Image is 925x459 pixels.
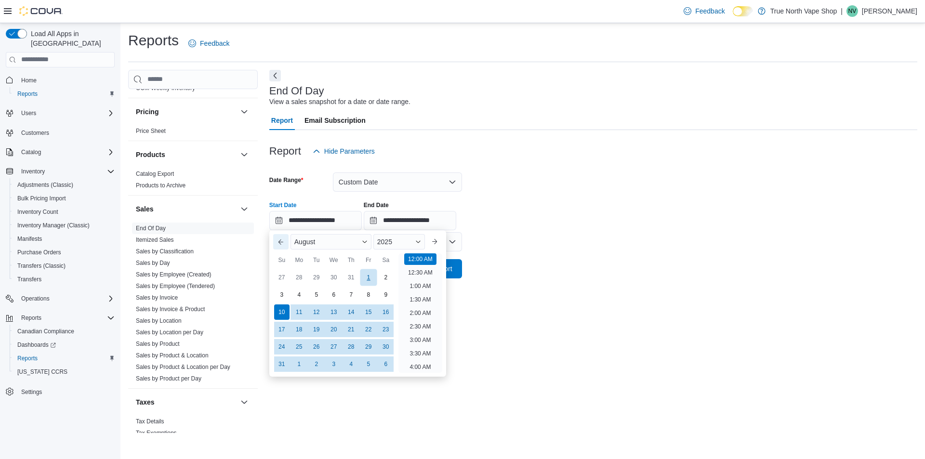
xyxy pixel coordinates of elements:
div: August, 2025 [273,269,395,373]
button: Operations [2,292,119,305]
button: Users [17,107,40,119]
div: We [326,252,342,268]
a: Reports [13,88,41,100]
span: Sales by Day [136,259,170,267]
label: Start Date [269,201,297,209]
h3: Pricing [136,107,159,117]
input: Press the down key to enter a popover containing a calendar. Press the escape key to close the po... [269,211,362,230]
div: day-4 [344,356,359,372]
div: day-9 [378,287,394,302]
div: day-2 [309,356,324,372]
p: True North Vape Shop [770,5,837,17]
span: Bulk Pricing Import [13,193,115,204]
h3: Products [136,150,165,159]
a: Price Sheet [136,128,166,134]
input: Dark Mode [733,6,753,16]
button: Next month [427,234,442,249]
span: Catalog [17,146,115,158]
li: 2:30 AM [406,321,435,332]
button: Taxes [238,396,250,408]
div: day-19 [309,322,324,337]
div: day-31 [274,356,290,372]
a: Catalog Export [136,170,174,177]
a: Purchase Orders [13,247,65,258]
a: Sales by Employee (Created) [136,271,211,278]
span: Manifests [13,233,115,245]
button: Products [136,150,237,159]
a: Tax Details [136,418,164,425]
span: Reports [13,88,115,100]
button: Products [238,149,250,160]
div: day-6 [378,356,394,372]
button: Hide Parameters [309,142,379,161]
div: Pricing [128,125,258,141]
span: Load All Apps in [GEOGRAPHIC_DATA] [27,29,115,48]
span: Transfers [17,275,41,283]
a: Manifests [13,233,46,245]
button: Manifests [10,232,119,246]
span: Inventory Count [13,206,115,218]
span: Washington CCRS [13,366,115,378]
button: Inventory [17,166,49,177]
span: NV [848,5,857,17]
div: Sa [378,252,394,268]
span: 2025 [377,238,392,246]
span: Sales by Product & Location per Day [136,363,230,371]
a: Customers [17,127,53,139]
a: Inventory Manager (Classic) [13,220,93,231]
span: End Of Day [136,224,166,232]
li: 1:30 AM [406,294,435,305]
span: Users [21,109,36,117]
h3: End Of Day [269,85,324,97]
span: Dashboards [17,341,56,349]
p: | [841,5,843,17]
span: Users [17,107,115,119]
span: Dashboards [13,339,115,351]
div: day-30 [378,339,394,354]
a: Itemized Sales [136,236,174,243]
span: Operations [17,293,115,304]
a: Canadian Compliance [13,326,78,337]
div: Th [344,252,359,268]
a: Tax Exemptions [136,430,177,436]
span: Sales by Classification [136,248,194,255]
a: Sales by Product & Location [136,352,209,359]
div: OCM [128,82,258,98]
li: 4:00 AM [406,361,435,373]
span: Sales by Location per Day [136,328,203,336]
div: day-15 [361,304,376,320]
button: Catalog [17,146,45,158]
a: Sales by Location [136,317,182,324]
h3: Report [269,145,301,157]
span: Transfers (Classic) [13,260,115,272]
button: Transfers [10,273,119,286]
button: Transfers (Classic) [10,259,119,273]
span: Sales by Product & Location [136,352,209,359]
button: Users [2,106,119,120]
button: Next [269,70,281,81]
a: Products to Archive [136,182,185,189]
ul: Time [398,253,442,373]
a: Feedback [185,34,233,53]
span: Sales by Invoice [136,294,178,302]
button: Previous Month [273,234,289,249]
span: Settings [21,388,42,396]
span: Adjustments (Classic) [17,181,73,189]
button: Reports [17,312,45,324]
a: Sales by Product [136,341,180,347]
span: Price Sheet [136,127,166,135]
span: Manifests [17,235,42,243]
button: Purchase Orders [10,246,119,259]
button: Inventory Manager (Classic) [10,219,119,232]
span: Bulk Pricing Import [17,195,66,202]
a: Transfers (Classic) [13,260,69,272]
span: Customers [21,129,49,137]
div: Button. Open the month selector. August is currently selected. [291,234,371,249]
div: day-13 [326,304,342,320]
a: Sales by Product per Day [136,375,201,382]
div: day-28 [291,270,307,285]
li: 12:30 AM [404,267,436,278]
button: Bulk Pricing Import [10,192,119,205]
a: Sales by Invoice & Product [136,306,205,313]
span: Home [17,74,115,86]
